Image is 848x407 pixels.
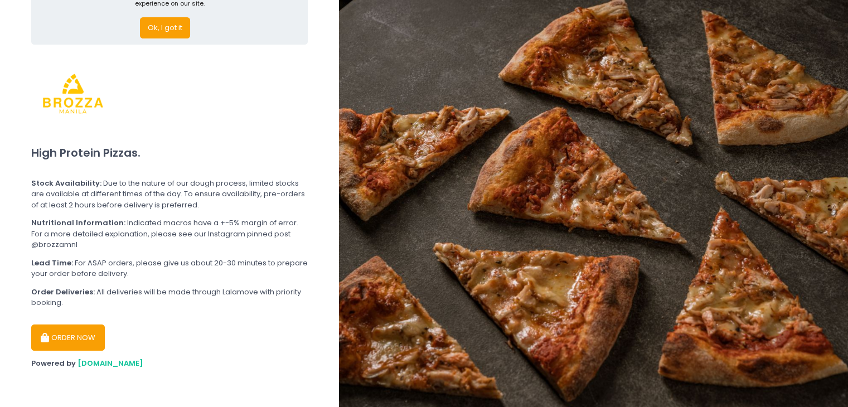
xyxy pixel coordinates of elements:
[31,217,125,228] b: Nutritional Information:
[77,358,143,369] a: [DOMAIN_NAME]
[31,324,105,351] button: ORDER NOW
[31,178,308,211] div: Due to the nature of our dough process, limited stocks are available at different times of the da...
[31,52,115,135] img: Brozza Manila
[31,258,308,279] div: For ASAP orders, please give us about 20-30 minutes to prepare your order before delivery.
[31,258,73,268] b: Lead Time:
[31,287,308,308] div: All deliveries will be made through Lalamove with priority booking.
[31,287,95,297] b: Order Deliveries:
[140,17,190,38] button: Ok, I got it
[31,217,308,250] div: Indicated macros have a +-5% margin of error. For a more detailed explanation, please see our Ins...
[31,178,101,188] b: Stock Availability:
[31,358,308,369] div: Powered by
[31,135,308,171] div: High Protein Pizzas.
